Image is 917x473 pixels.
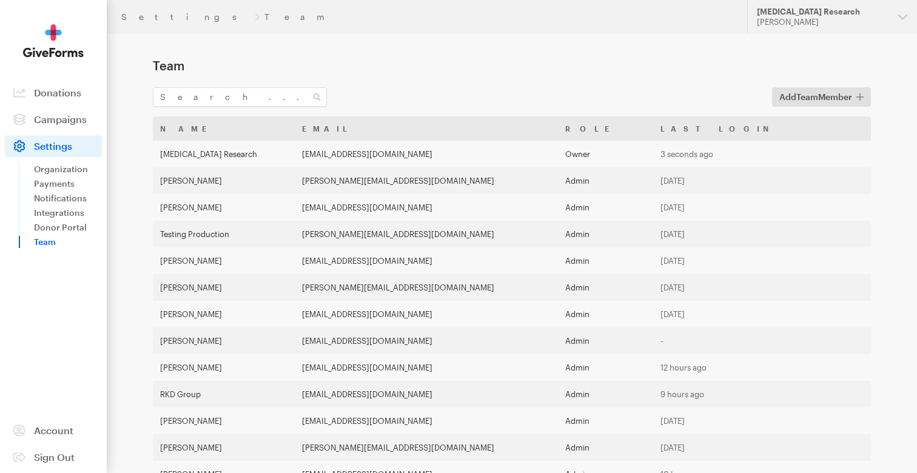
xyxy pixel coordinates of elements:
td: [PERSON_NAME][EMAIL_ADDRESS][DOMAIN_NAME] [295,274,558,301]
td: [PERSON_NAME] [153,354,295,381]
td: [DATE] [653,194,838,221]
td: [EMAIL_ADDRESS][DOMAIN_NAME] [295,301,558,327]
span: Settings [34,140,72,152]
td: [EMAIL_ADDRESS][DOMAIN_NAME] [295,327,558,354]
td: - [653,327,838,354]
td: [PERSON_NAME] [153,408,295,434]
td: [MEDICAL_DATA] Research [153,141,295,167]
td: [DATE] [653,301,838,327]
td: [PERSON_NAME] [153,301,295,327]
a: Account [5,420,102,441]
td: Admin [558,327,654,354]
a: Team [34,235,102,249]
td: Admin [558,434,654,461]
h1: Team [153,58,871,73]
a: Campaigns [5,109,102,130]
td: [DATE] [653,274,838,301]
td: Admin [558,408,654,434]
th: Last Login: activate to sort column ascending [653,116,838,141]
td: [DATE] [653,167,838,194]
td: Admin [558,194,654,221]
div: [PERSON_NAME] [757,17,888,27]
td: [EMAIL_ADDRESS][DOMAIN_NAME] [295,381,558,408]
td: [EMAIL_ADDRESS][DOMAIN_NAME] [295,247,558,274]
a: Organization [34,162,102,176]
td: [DATE] [653,408,838,434]
a: Donations [5,82,102,104]
span: Add Member [779,90,852,104]
td: 3 seconds ago [653,141,838,167]
img: GiveForms [23,24,84,58]
span: Team [796,92,818,102]
td: Admin [558,301,654,327]
a: Payments [34,176,102,191]
a: Settings [121,12,250,22]
span: Campaigns [34,113,87,125]
td: [PERSON_NAME] [153,167,295,194]
td: Admin [558,221,654,247]
td: RKD Group [153,381,295,408]
td: 12 hours ago [653,354,838,381]
td: [DATE] [653,434,838,461]
a: Sign Out [5,446,102,468]
td: Admin [558,381,654,408]
a: Settings [5,135,102,157]
td: Testing Production [153,221,295,247]
span: Account [34,424,73,436]
span: Donations [34,87,81,98]
td: [PERSON_NAME][EMAIL_ADDRESS][DOMAIN_NAME] [295,167,558,194]
td: [PERSON_NAME] [153,274,295,301]
th: Email: activate to sort column ascending [295,116,558,141]
a: Donor Portal [34,220,102,235]
td: Owner [558,141,654,167]
a: Notifications [34,191,102,206]
td: [PERSON_NAME][EMAIL_ADDRESS][DOMAIN_NAME] [295,221,558,247]
th: Name: activate to sort column ascending [153,116,295,141]
td: [PERSON_NAME] [153,247,295,274]
td: 9 hours ago [653,381,838,408]
td: [PERSON_NAME] [153,327,295,354]
td: [PERSON_NAME] [153,194,295,221]
td: [EMAIL_ADDRESS][DOMAIN_NAME] [295,354,558,381]
td: [EMAIL_ADDRESS][DOMAIN_NAME] [295,194,558,221]
td: Admin [558,354,654,381]
td: [EMAIL_ADDRESS][DOMAIN_NAME] [295,408,558,434]
span: Sign Out [34,451,75,463]
td: Admin [558,274,654,301]
td: [DATE] [653,247,838,274]
td: Admin [558,247,654,274]
a: Integrations [34,206,102,220]
th: Role: activate to sort column ascending [558,116,654,141]
div: [MEDICAL_DATA] Research [757,7,888,17]
td: [PERSON_NAME] [153,434,295,461]
td: Admin [558,167,654,194]
td: [EMAIL_ADDRESS][DOMAIN_NAME] [295,141,558,167]
input: Search... [153,87,327,107]
td: [DATE] [653,221,838,247]
td: [PERSON_NAME][EMAIL_ADDRESS][DOMAIN_NAME] [295,434,558,461]
button: AddTeamMember [772,87,871,107]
